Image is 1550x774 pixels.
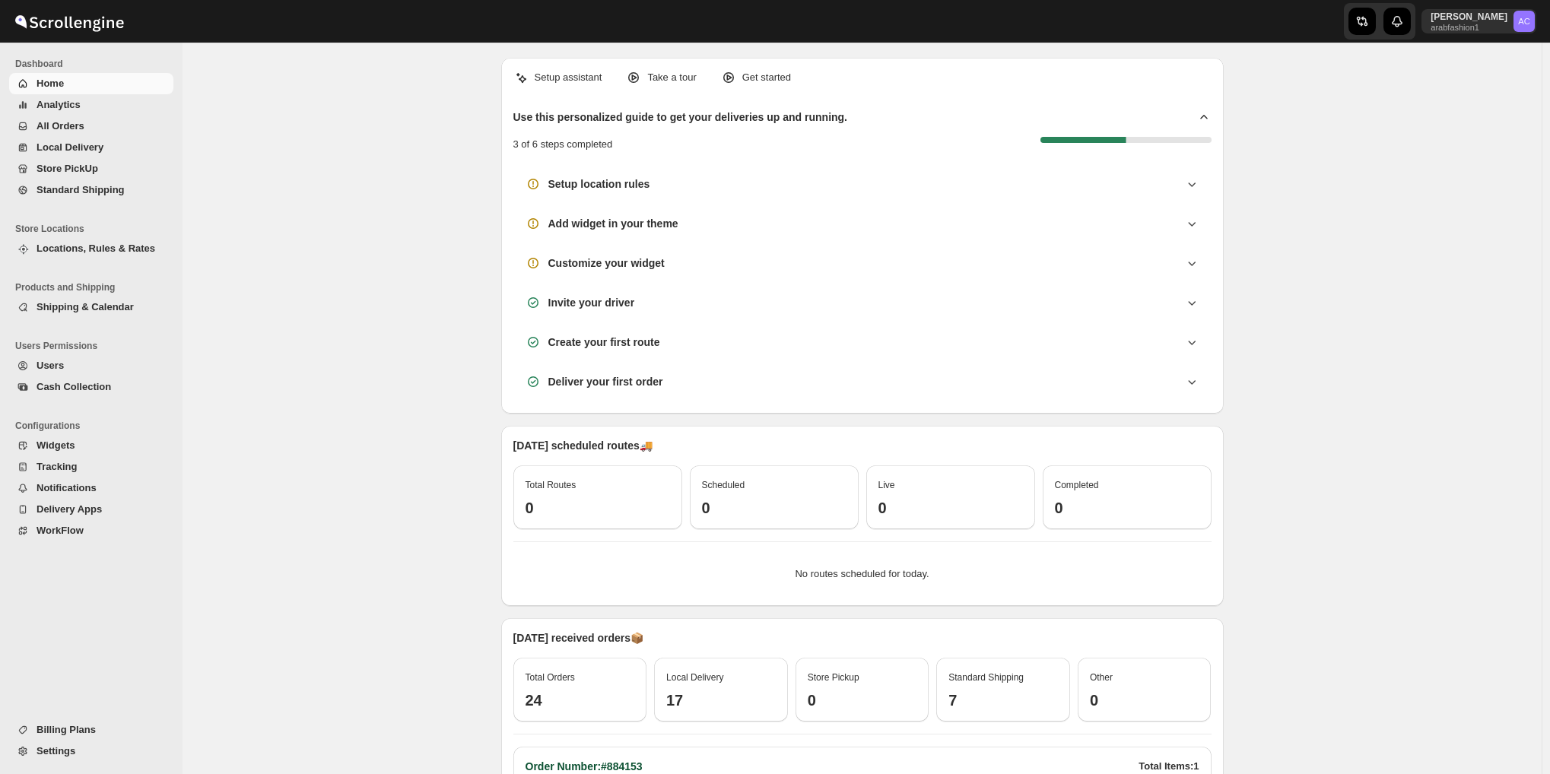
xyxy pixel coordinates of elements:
span: Settings [37,745,75,757]
h3: 7 [948,691,1058,709]
span: WorkFlow [37,525,84,536]
p: [PERSON_NAME] [1431,11,1507,23]
span: Notifications [37,482,97,493]
h3: 17 [666,691,776,709]
h3: Customize your widget [548,255,665,271]
h3: Setup location rules [548,176,650,192]
span: Total Routes [526,480,576,490]
p: Take a tour [647,70,696,85]
h3: 0 [1090,691,1199,709]
p: 3 of 6 steps completed [513,137,613,152]
text: AC [1518,17,1530,26]
h3: 0 [808,691,917,709]
span: Total Orders [526,672,575,683]
span: Live [878,480,895,490]
span: Widgets [37,439,75,451]
button: Tracking [9,456,173,477]
button: User menu [1421,9,1536,33]
p: No routes scheduled for today. [526,566,1199,582]
h3: 0 [1055,499,1199,517]
span: Billing Plans [37,724,96,735]
span: Locations, Rules & Rates [37,243,155,254]
p: Get started [742,70,791,85]
span: Analytics [37,99,81,110]
button: Users [9,355,173,376]
span: Store PickUp [37,163,98,174]
span: Abizer Chikhly [1513,11,1535,32]
button: All Orders [9,116,173,137]
p: arabfashion1 [1431,23,1507,32]
span: Local Delivery [666,672,723,683]
button: Home [9,73,173,94]
button: WorkFlow [9,520,173,541]
p: Setup assistant [535,70,602,85]
button: Notifications [9,477,173,499]
span: Standard Shipping [948,672,1024,683]
span: Shipping & Calendar [37,301,134,312]
button: Settings [9,741,173,762]
button: Delivery Apps [9,499,173,520]
p: [DATE] scheduled routes 🚚 [513,438,1212,453]
h3: 0 [702,499,846,517]
h3: 0 [526,499,670,517]
span: Store Locations [15,223,175,235]
h3: Add widget in your theme [548,216,678,231]
span: Other [1090,672,1113,683]
span: Users [37,360,64,371]
h3: Invite your driver [548,295,635,310]
button: Locations, Rules & Rates [9,238,173,259]
h2: Order Number: #884153 [526,759,643,774]
span: Store Pickup [808,672,859,683]
button: Billing Plans [9,719,173,741]
span: Tracking [37,461,77,472]
span: Users Permissions [15,340,175,352]
span: Cash Collection [37,381,111,392]
span: Products and Shipping [15,281,175,293]
h3: Deliver your first order [548,374,663,389]
button: Shipping & Calendar [9,297,173,318]
span: Configurations [15,420,175,432]
span: Scheduled [702,480,745,490]
button: Widgets [9,435,173,456]
p: Total Items: 1 [1139,759,1199,774]
h3: Create your first route [548,335,660,350]
span: All Orders [37,120,84,132]
span: Delivery Apps [37,503,102,515]
button: Analytics [9,94,173,116]
span: Standard Shipping [37,184,125,195]
h3: 24 [526,691,635,709]
span: Completed [1055,480,1099,490]
img: ScrollEngine [12,2,126,40]
span: Dashboard [15,58,175,70]
span: Local Delivery [37,141,103,153]
span: Home [37,78,64,89]
button: Cash Collection [9,376,173,398]
p: [DATE] received orders 📦 [513,630,1212,646]
h3: 0 [878,499,1023,517]
h2: Use this personalized guide to get your deliveries up and running. [513,109,848,125]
